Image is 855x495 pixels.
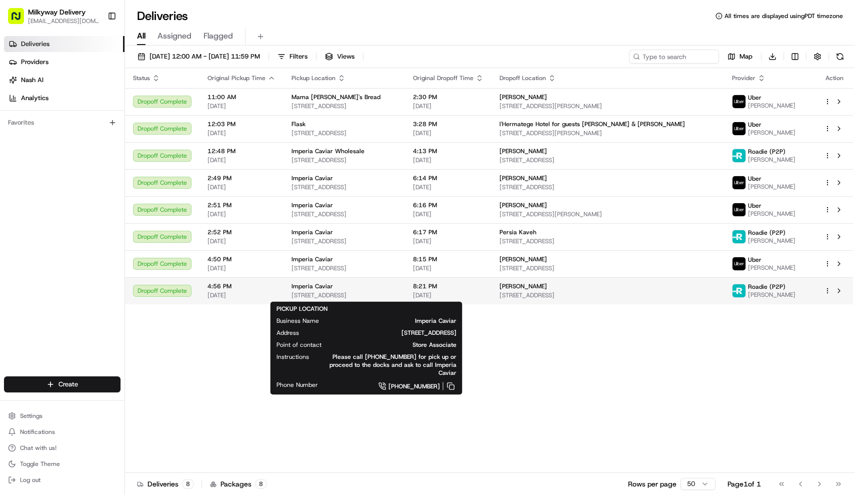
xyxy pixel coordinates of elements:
span: [DATE] [413,102,483,110]
img: uber-new-logo.jpeg [732,257,745,270]
span: [STREET_ADDRESS] [291,183,397,191]
span: [PERSON_NAME] [499,255,547,263]
span: [DATE] [207,129,275,137]
span: [DATE] [207,291,275,299]
span: API Documentation [94,224,160,234]
button: [DATE] 12:00 AM - [DATE] 11:59 PM [133,50,264,64]
span: Imperia Caviar [291,282,333,290]
span: [PERSON_NAME] [499,147,547,155]
input: Clear [26,65,165,75]
span: Pylon [99,248,121,256]
span: [PERSON_NAME] [499,93,547,101]
img: 1736555255976-a54dd68f-1ca7-489b-9aae-adbdc363a1c4 [20,156,28,164]
span: [STREET_ADDRESS] [499,237,716,245]
img: Masood Aslam [10,146,26,162]
a: Nash AI [4,72,124,88]
span: [DATE] [88,155,109,163]
span: 8:15 PM [413,255,483,263]
div: 💻 [84,225,92,233]
span: [DATE] [413,129,483,137]
span: • [83,155,86,163]
span: [PERSON_NAME] [748,129,795,137]
img: Nash [10,10,30,30]
span: [DATE] 12:00 AM - [DATE] 11:59 PM [149,52,260,61]
span: [PERSON_NAME] [748,291,795,299]
a: Deliveries [4,36,124,52]
img: roadie-logo-v2.jpg [732,149,745,162]
span: [STREET_ADDRESS] [315,329,456,337]
span: Original Dropoff Time [413,74,473,82]
span: Address [276,329,299,337]
span: Analytics [21,94,48,103]
span: 4:50 PM [207,255,275,263]
div: 8 [182,479,193,488]
button: Start new chat [170,99,182,111]
span: PICKUP LOCATION [276,305,327,313]
button: Chat with us! [4,441,120,455]
span: [DATE] [413,156,483,164]
span: [PERSON_NAME] [499,282,547,290]
div: Action [824,74,845,82]
span: [DATE] [207,237,275,245]
div: Packages [210,479,266,489]
p: Welcome 👋 [10,40,182,56]
a: 💻API Documentation [80,220,164,238]
span: Uber [748,202,761,210]
span: Notifications [20,428,55,436]
span: [PERSON_NAME] [499,201,547,209]
span: All times are displayed using PDT timezone [724,12,843,20]
span: Deliveries [21,40,49,49]
span: Imperia Caviar [291,174,333,182]
span: Create [58,380,78,389]
span: Original Pickup Time [207,74,265,82]
span: 4:56 PM [207,282,275,290]
button: Log out [4,473,120,487]
span: Pickup Location [291,74,335,82]
img: roadie-logo-v2.jpg [732,284,745,297]
button: See all [155,128,182,140]
span: Store Associate [337,341,456,349]
p: Rows per page [628,479,676,489]
span: Toggle Theme [20,460,60,468]
span: [PERSON_NAME] [748,183,795,191]
span: [DATE] [207,102,275,110]
span: [PERSON_NAME] [748,264,795,272]
span: Roadie (P2P) [748,229,785,237]
img: 1736555255976-a54dd68f-1ca7-489b-9aae-adbdc363a1c4 [10,96,28,114]
span: Provider [732,74,755,82]
span: 6:17 PM [413,228,483,236]
span: 2:49 PM [207,174,275,182]
span: Milkyway Delivery [28,7,85,17]
span: [DATE] [413,291,483,299]
span: [STREET_ADDRESS] [291,237,397,245]
span: [STREET_ADDRESS] [499,264,716,272]
img: uber-new-logo.jpeg [732,203,745,216]
img: roadie-logo-v2.jpg [732,230,745,243]
img: uber-new-logo.jpeg [732,176,745,189]
button: Views [320,50,359,64]
a: Analytics [4,90,124,106]
span: All [137,30,145,42]
span: Providers [21,58,48,67]
div: 8 [255,479,266,488]
h1: Deliveries [137,8,188,24]
button: Settings [4,409,120,423]
span: Settings [20,412,42,420]
span: [PERSON_NAME] [31,155,81,163]
span: [PERSON_NAME] [748,102,795,110]
span: [DATE] [413,210,483,218]
img: 9188753566659_6852d8bf1fb38e338040_72.png [21,96,39,114]
span: [STREET_ADDRESS] [291,210,397,218]
span: • [33,182,36,190]
a: [PHONE_NUMBER] [334,381,456,392]
span: [STREET_ADDRESS] [291,264,397,272]
span: [STREET_ADDRESS] [291,129,397,137]
span: [STREET_ADDRESS][PERSON_NAME] [499,210,716,218]
input: Type to search [629,50,719,64]
span: Knowledge Base [20,224,76,234]
span: Chat with us! [20,444,56,452]
button: [EMAIL_ADDRESS][DOMAIN_NAME] [28,17,99,25]
a: 📗Knowledge Base [6,220,80,238]
span: Nash AI [21,76,43,85]
div: 📗 [10,225,18,233]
